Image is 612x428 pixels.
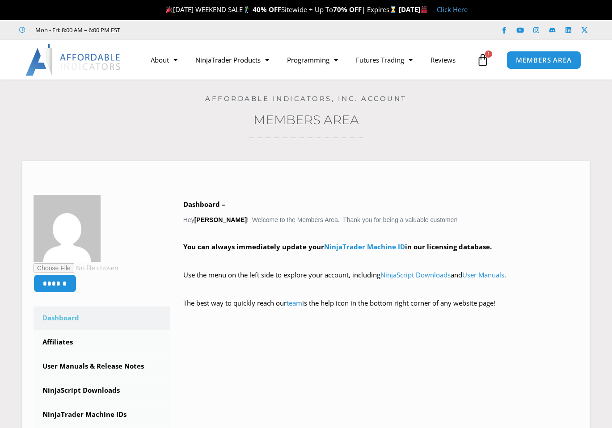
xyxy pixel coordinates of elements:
[485,50,492,58] span: 1
[437,5,468,14] a: Click Here
[205,94,407,103] a: Affordable Indicators, Inc. Account
[333,5,362,14] strong: 70% OFF
[34,355,170,378] a: User Manuals & Release Notes
[34,331,170,354] a: Affiliates
[186,50,278,70] a: NinjaTrader Products
[324,242,405,251] a: NinjaTrader Machine ID
[422,50,464,70] a: Reviews
[33,25,120,35] span: Mon - Fri: 8:00 AM – 6:00 PM EST
[390,6,397,13] img: ⌛
[183,200,225,209] b: Dashboard –
[25,44,122,76] img: LogoAI | Affordable Indicators – NinjaTrader
[34,379,170,402] a: NinjaScript Downloads
[506,51,581,69] a: MEMBERS AREA
[34,306,170,330] a: Dashboard
[287,298,302,307] a: team
[463,47,502,73] a: 1
[194,216,247,223] strong: [PERSON_NAME]
[166,6,173,13] img: 🎉
[183,269,578,294] p: Use the menu on the left side to explore your account, including and .
[164,5,398,14] span: [DATE] WEEKEND SALE Sitewide + Up To | Expires
[183,242,492,251] strong: You can always immediately update your in our licensing database.
[243,6,250,13] img: 🏌️‍♂️
[253,5,281,14] strong: 40% OFF
[34,195,101,262] img: 306a39d853fe7ca0a83b64c3a9ab38c2617219f6aea081d20322e8e32295346b
[516,57,572,63] span: MEMBERS AREA
[34,403,170,426] a: NinjaTrader Machine IDs
[142,50,186,70] a: About
[133,25,267,34] iframe: Customer reviews powered by Trustpilot
[183,297,578,322] p: The best way to quickly reach our is the help icon in the bottom right corner of any website page!
[278,50,347,70] a: Programming
[380,270,451,279] a: NinjaScript Downloads
[421,6,427,13] img: 🏭
[462,270,504,279] a: User Manuals
[142,50,475,70] nav: Menu
[253,112,359,127] a: Members Area
[399,5,428,14] strong: [DATE]
[347,50,422,70] a: Futures Trading
[183,198,578,322] div: Hey ! Welcome to the Members Area. Thank you for being a valuable customer!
